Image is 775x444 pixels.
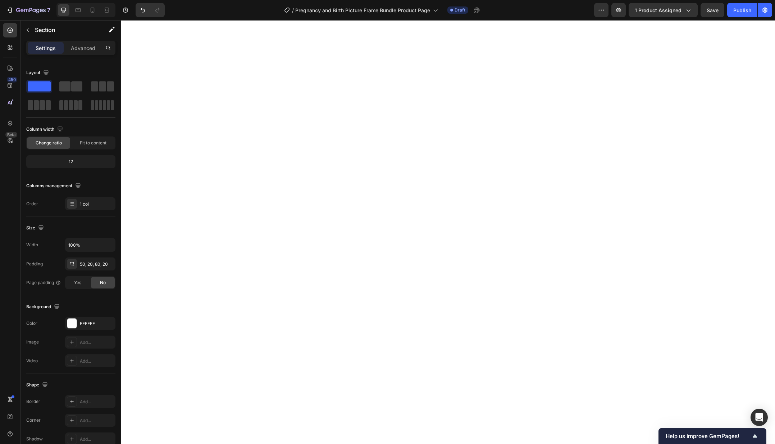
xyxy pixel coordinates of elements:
[295,6,430,14] span: Pregnancy and Birth Picture Frame Bundle Product Page
[5,132,17,138] div: Beta
[26,339,39,345] div: Image
[26,181,82,191] div: Columns management
[707,7,719,13] span: Save
[80,417,114,424] div: Add...
[35,26,94,34] p: Section
[26,125,64,134] div: Column width
[26,68,50,78] div: Layout
[36,140,62,146] span: Change ratio
[80,358,114,364] div: Add...
[26,358,38,364] div: Video
[26,436,43,442] div: Shadow
[26,380,49,390] div: Shape
[292,6,294,14] span: /
[3,3,54,17] button: 7
[47,6,50,14] p: 7
[666,433,751,440] span: Help us improve GemPages!
[629,3,698,17] button: 1 product assigned
[80,320,114,327] div: FFFFFF
[74,279,81,286] span: Yes
[71,44,95,52] p: Advanced
[701,3,724,17] button: Save
[80,201,114,207] div: 1 col
[26,302,61,312] div: Background
[65,238,115,251] input: Auto
[26,223,45,233] div: Size
[727,3,757,17] button: Publish
[80,140,106,146] span: Fit to content
[80,436,114,443] div: Add...
[455,7,465,13] span: Draft
[635,6,681,14] span: 1 product assigned
[36,44,56,52] p: Settings
[26,320,37,327] div: Color
[28,157,114,167] div: 12
[26,242,38,248] div: Width
[751,409,768,426] div: Open Intercom Messenger
[26,201,38,207] div: Order
[80,399,114,405] div: Add...
[80,339,114,346] div: Add...
[7,77,17,82] div: 450
[80,261,114,268] div: 50, 20, 80, 20
[26,261,43,267] div: Padding
[26,279,61,286] div: Page padding
[733,6,751,14] div: Publish
[136,3,165,17] div: Undo/Redo
[100,279,106,286] span: No
[26,398,40,405] div: Border
[26,417,41,423] div: Corner
[121,20,775,444] iframe: Design area
[666,432,759,440] button: Show survey - Help us improve GemPages!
